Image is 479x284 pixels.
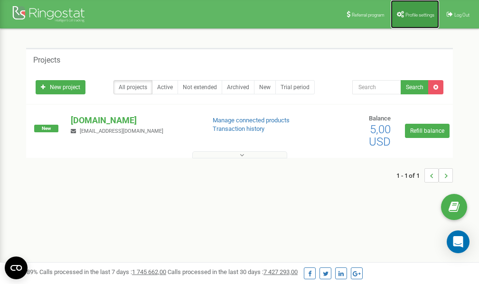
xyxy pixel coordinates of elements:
[369,123,391,148] span: 5,00 USD
[34,125,58,132] span: New
[352,80,401,94] input: Search
[36,80,85,94] a: New project
[132,268,166,275] u: 1 745 662,00
[405,12,434,18] span: Profile settings
[178,80,222,94] a: Not extended
[71,114,197,127] p: [DOMAIN_NAME]
[5,257,28,279] button: Open CMP widget
[168,268,298,275] span: Calls processed in the last 30 days :
[352,12,385,18] span: Referral program
[80,128,163,134] span: [EMAIL_ADDRESS][DOMAIN_NAME]
[39,268,166,275] span: Calls processed in the last 7 days :
[401,80,429,94] button: Search
[113,80,152,94] a: All projects
[405,124,450,138] a: Refill balance
[263,268,298,275] u: 7 427 293,00
[275,80,315,94] a: Trial period
[454,12,470,18] span: Log Out
[213,117,290,124] a: Manage connected products
[369,115,391,122] span: Balance
[222,80,254,94] a: Archived
[447,230,470,253] div: Open Intercom Messenger
[254,80,276,94] a: New
[396,168,424,183] span: 1 - 1 of 1
[396,159,453,192] nav: ...
[152,80,178,94] a: Active
[213,125,264,132] a: Transaction history
[33,56,60,64] h5: Projects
